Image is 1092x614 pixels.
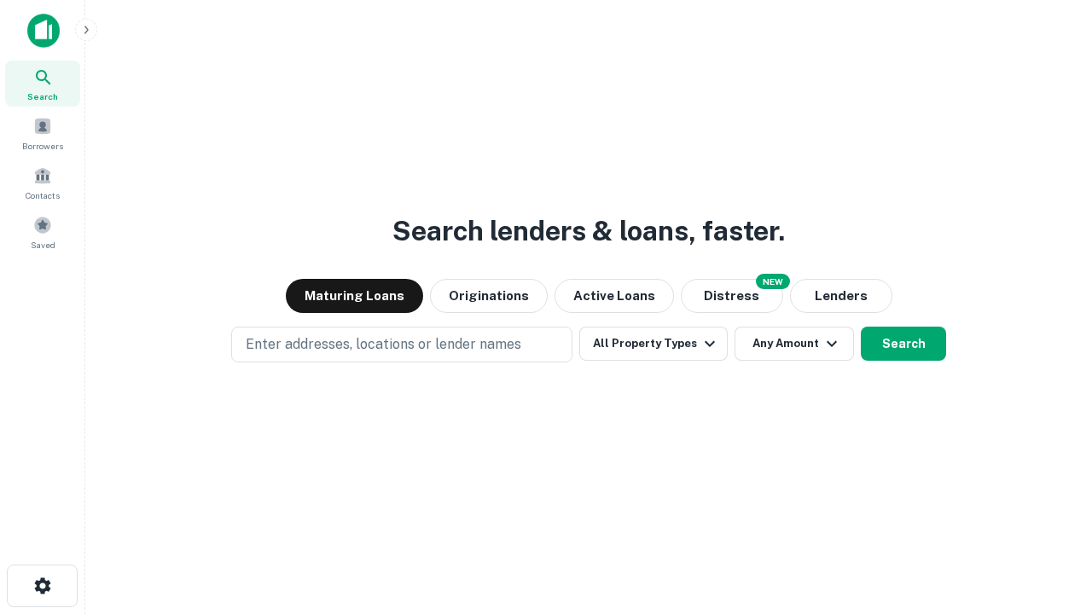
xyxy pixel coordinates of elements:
[430,279,548,313] button: Originations
[27,14,60,48] img: capitalize-icon.png
[31,238,55,252] span: Saved
[231,327,572,362] button: Enter addresses, locations or lender names
[861,327,946,361] button: Search
[5,209,80,255] a: Saved
[1007,478,1092,559] iframe: Chat Widget
[579,327,728,361] button: All Property Types
[790,279,892,313] button: Lenders
[681,279,783,313] button: Search distressed loans with lien and other non-mortgage details.
[27,90,58,103] span: Search
[392,211,785,252] h3: Search lenders & loans, faster.
[5,61,80,107] a: Search
[5,110,80,156] a: Borrowers
[246,334,521,355] p: Enter addresses, locations or lender names
[5,159,80,206] a: Contacts
[735,327,854,361] button: Any Amount
[22,139,63,153] span: Borrowers
[555,279,674,313] button: Active Loans
[756,274,790,289] div: NEW
[286,279,423,313] button: Maturing Loans
[26,188,60,202] span: Contacts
